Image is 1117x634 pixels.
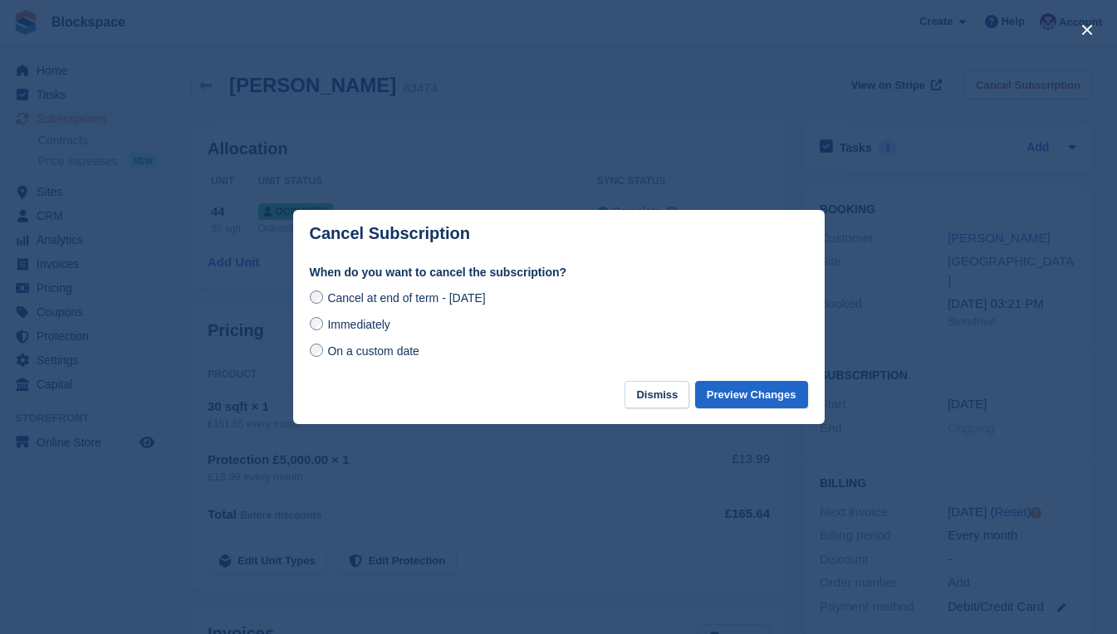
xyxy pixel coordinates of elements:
[310,224,470,243] p: Cancel Subscription
[310,290,323,304] input: Cancel at end of term - [DATE]
[310,317,323,330] input: Immediately
[310,344,323,357] input: On a custom date
[695,381,808,408] button: Preview Changes
[625,381,689,408] button: Dismiss
[1074,17,1100,43] button: close
[310,264,808,281] label: When do you want to cancel the subscription?
[327,291,485,305] span: Cancel at end of term - [DATE]
[327,318,389,331] span: Immediately
[327,344,419,358] span: On a custom date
